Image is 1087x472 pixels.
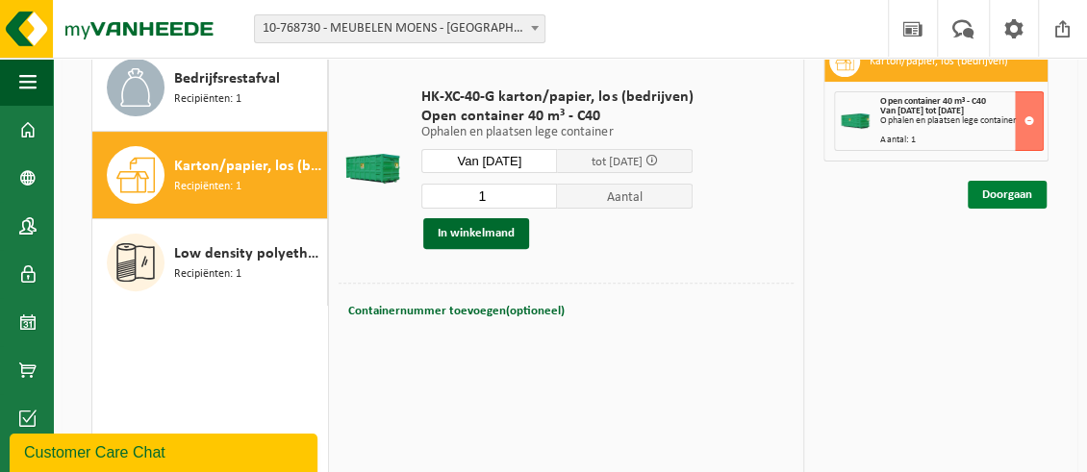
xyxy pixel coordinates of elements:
div: Aantal: 1 [880,136,1043,145]
span: Recipiënten: 1 [174,265,241,284]
span: Recipiënten: 1 [174,178,241,196]
span: Bedrijfsrestafval [174,67,280,90]
div: Ophalen en plaatsen lege container [880,116,1043,126]
button: Low density polyethyleen (LDPE) folie, los, gekleurd Recipiënten: 1 [92,219,328,306]
h3: Karton/papier, los (bedrijven) [870,46,1007,77]
span: Containernummer toevoegen(optioneel) [347,305,564,317]
button: Containernummer toevoegen(optioneel) [345,298,566,325]
button: Bedrijfsrestafval Recipiënten: 1 [92,44,328,132]
button: Karton/papier, los (bedrijven) Recipiënten: 1 [92,132,328,219]
input: Selecteer datum [421,149,557,173]
span: Open container 40 m³ - C40 [421,107,693,126]
span: Open container 40 m³ - C40 [880,96,985,107]
span: tot [DATE] [592,156,643,168]
span: Aantal [557,184,693,209]
span: Recipiënten: 1 [174,90,241,109]
span: HK-XC-40-G karton/papier, los (bedrijven) [421,87,693,107]
p: Ophalen en plaatsen lege container [421,126,693,139]
span: Karton/papier, los (bedrijven) [174,155,322,178]
span: 10-768730 - MEUBELEN MOENS - LONDERZEEL [254,14,545,43]
span: Low density polyethyleen (LDPE) folie, los, gekleurd [174,242,322,265]
span: 10-768730 - MEUBELEN MOENS - LONDERZEEL [255,15,544,42]
iframe: chat widget [10,430,321,472]
button: In winkelmand [423,218,529,249]
strong: Van [DATE] tot [DATE] [880,106,963,116]
a: Doorgaan [968,181,1047,209]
